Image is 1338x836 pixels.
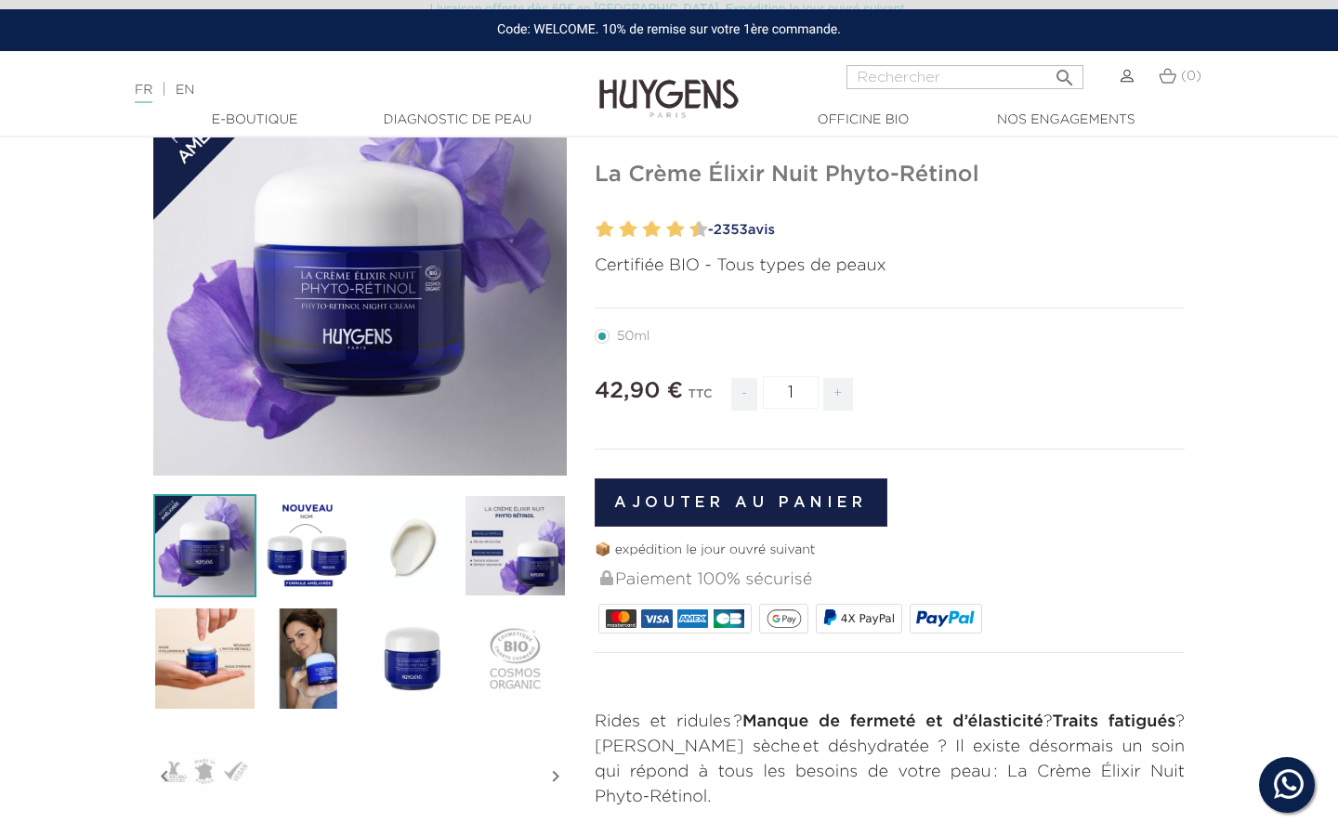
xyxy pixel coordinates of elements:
a: Diagnostic de peau [364,111,550,130]
div: | [125,79,544,101]
label: 7 [662,216,669,243]
label: 1 [592,216,598,243]
p: Certifiée BIO - Tous types de peaux [595,254,1185,279]
input: Rechercher [846,65,1083,89]
label: 3 [615,216,622,243]
a: -2353avis [702,216,1185,244]
a: E-Boutique [162,111,348,130]
span: (0) [1181,70,1201,83]
label: 6 [647,216,661,243]
img: Paiement 100% sécurisé [600,570,613,585]
span: 42,90 € [595,380,683,402]
strong: Traits fatigués [1053,713,1176,730]
div: Paiement 100% sécurisé [598,560,1185,600]
span: 2353 [714,223,748,237]
a: EN [176,84,194,97]
i:  [153,730,176,823]
span: - [731,378,757,411]
img: La Crème Élixir Nuit Phyto-Rétinol [153,494,256,597]
img: google_pay [767,609,802,628]
i:  [1054,61,1076,84]
label: 8 [670,216,684,243]
a: FR [135,84,152,103]
img: AMEX [677,609,708,628]
label: 10 [694,216,708,243]
i:  [544,730,567,823]
span: 4X PayPal [841,612,895,625]
label: 9 [686,216,692,243]
img: CB_NATIONALE [714,609,744,628]
button: Ajouter au panier [595,478,887,527]
input: Quantité [763,376,819,409]
label: 50ml [595,329,672,344]
p: Rides et ridules ? ? ? [PERSON_NAME] sèche et déshydratée ? Il existe désormais un soin qui répon... [595,710,1185,810]
img: VISA [641,609,672,628]
img: MASTERCARD [606,609,636,628]
a: Nos engagements [973,111,1159,130]
img: Huygens [599,49,739,121]
label: 2 [600,216,614,243]
a: Officine Bio [770,111,956,130]
strong: Manque de fermeté et d’élasticité [742,713,1043,730]
p: 📦 expédition le jour ouvré suivant [595,541,1185,560]
h1: La Crème Élixir Nuit Phyto-Rétinol [595,162,1185,189]
label: 4 [623,216,637,243]
div: TTC [689,374,713,425]
button:  [1048,59,1082,85]
span: + [823,378,853,411]
label: 5 [639,216,646,243]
